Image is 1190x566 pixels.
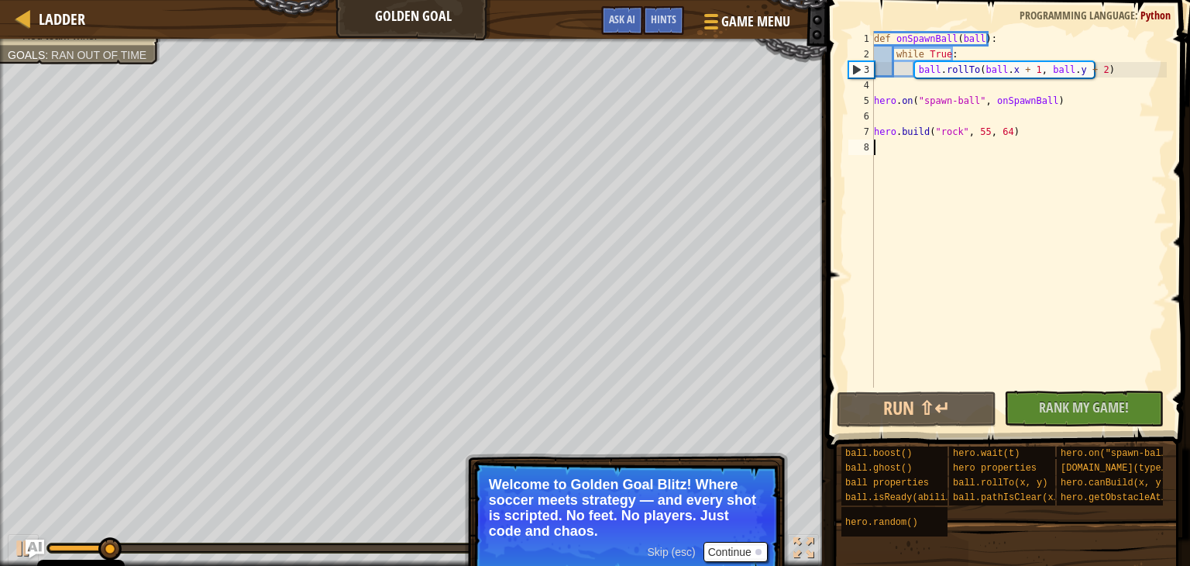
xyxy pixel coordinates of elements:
[1020,8,1135,22] span: Programming language
[26,540,44,558] button: Ask AI
[8,534,39,566] button: Ctrl + P: Play
[848,124,874,140] div: 7
[51,49,146,61] span: Ran out of time
[601,6,643,35] button: Ask AI
[845,478,929,488] span: ball properties
[8,49,45,61] span: Goals
[848,78,874,93] div: 4
[1004,391,1164,426] button: Rank My Game!
[837,392,996,427] button: Run ⇧↵
[849,62,874,78] div: 3
[845,463,912,474] span: ball.ghost()
[1140,8,1171,22] span: Python
[39,9,85,29] span: Ladder
[1135,8,1140,22] span: :
[848,31,874,47] div: 1
[609,12,635,26] span: Ask AI
[848,93,874,109] div: 5
[31,9,85,29] a: Ladder
[489,477,764,539] p: Welcome to Golden Goal Blitz! Where soccer meets strategy — and every shot is scripted. No feet. ...
[845,492,962,503] span: ball.isReady(ability)
[721,12,790,32] span: Game Menu
[651,12,676,26] span: Hints
[703,542,768,562] button: Continue
[953,463,1037,474] span: hero properties
[953,492,1075,503] span: ball.pathIsClear(x, y)
[848,47,874,62] div: 2
[788,534,819,566] button: Toggle fullscreen
[848,140,874,155] div: 8
[1039,398,1129,417] span: Rank My Game!
[953,478,1047,488] span: ball.rollTo(x, y)
[1061,478,1167,488] span: hero.canBuild(x, y)
[848,109,874,124] div: 6
[692,6,800,43] button: Game Menu
[845,517,918,528] span: hero.random()
[45,49,51,61] span: :
[845,448,912,459] span: ball.boost()
[953,448,1020,459] span: hero.wait(t)
[647,546,695,558] span: Skip (esc)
